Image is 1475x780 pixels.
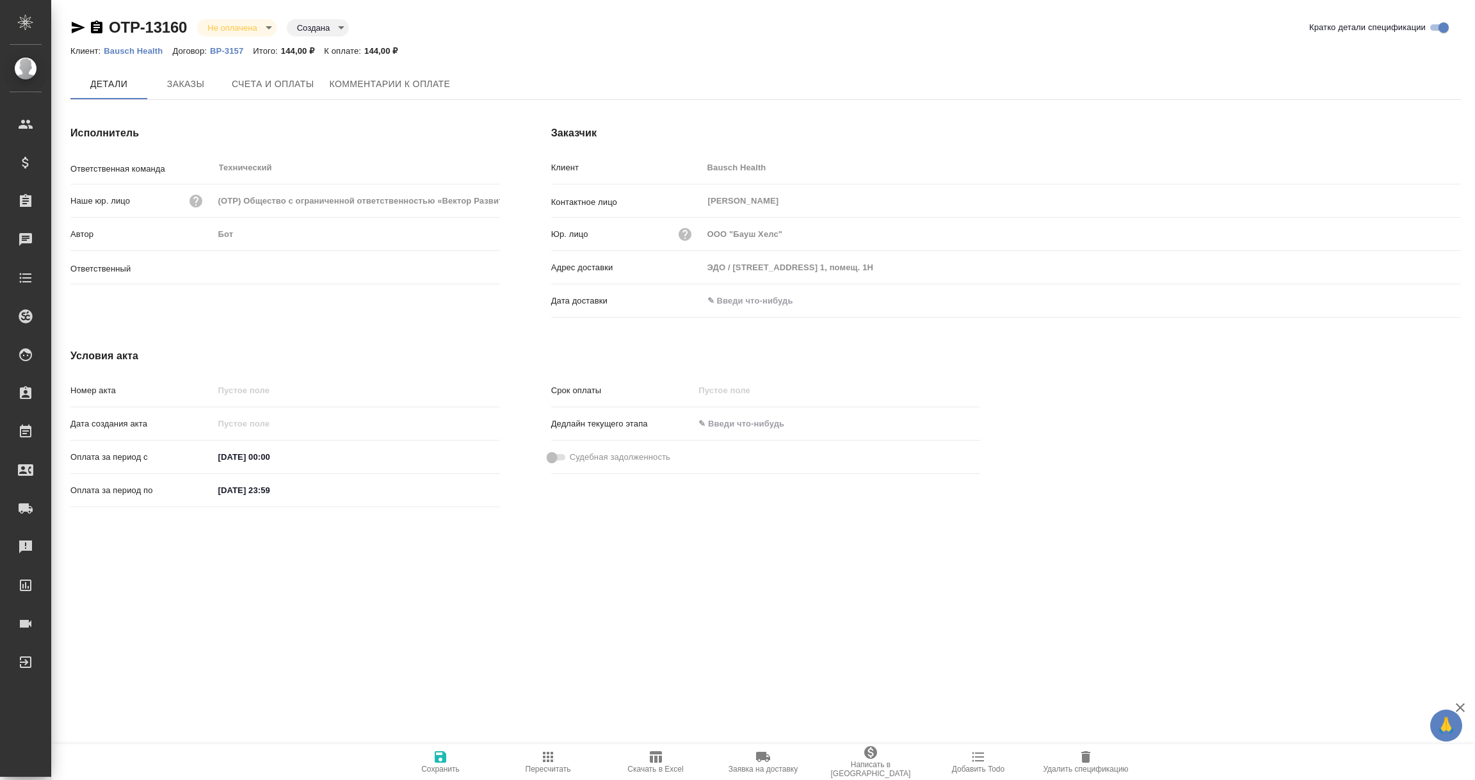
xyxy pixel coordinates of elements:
[293,22,334,33] button: Создана
[214,481,326,500] input: ✎ Введи что-нибудь
[70,228,214,241] p: Автор
[703,291,815,310] input: ✎ Введи что-нибудь
[694,381,806,400] input: Пустое поле
[214,381,500,400] input: Пустое поле
[70,195,130,207] p: Наше юр. лицо
[214,225,500,243] input: Пустое поле
[330,76,451,92] span: Комментарии к оплате
[551,418,695,430] p: Дедлайн текущего этапа
[551,384,695,397] p: Срок оплаты
[214,448,326,466] input: ✎ Введи что-нибудь
[78,76,140,92] span: Детали
[89,20,104,35] button: Скопировать ссылку
[551,295,703,307] p: Дата доставки
[232,76,314,92] span: Счета и оплаты
[1430,710,1462,742] button: 🙏
[172,46,210,56] p: Договор:
[70,263,214,275] p: Ответственный
[570,451,670,464] span: Судебная задолженность
[70,20,86,35] button: Скопировать ссылку для ЯМессенджера
[104,45,172,56] a: Bausch Health
[551,161,703,174] p: Клиент
[214,191,500,210] input: Пустое поле
[204,22,261,33] button: Не оплачена
[210,45,253,56] a: ВР-3157
[253,46,280,56] p: Итого:
[210,46,253,56] p: ВР-3157
[324,46,364,56] p: К оплате:
[1435,712,1457,739] span: 🙏
[281,46,325,56] p: 144,00 ₽
[70,484,214,497] p: Оплата за период по
[70,126,500,141] h4: Исполнитель
[694,414,806,433] input: ✎ Введи что-нибудь
[70,348,980,364] h4: Условия акта
[703,158,1461,177] input: Пустое поле
[551,126,1461,141] h4: Заказчик
[104,46,172,56] p: Bausch Health
[109,19,187,36] a: OTP-13160
[551,228,588,241] p: Юр. лицо
[214,414,326,433] input: Пустое поле
[197,19,276,37] div: Не оплачена
[70,418,214,430] p: Дата создания акта
[70,384,214,397] p: Номер акта
[155,76,216,92] span: Заказы
[703,225,1461,243] input: Пустое поле
[287,19,349,37] div: Не оплачена
[493,266,496,269] button: Open
[70,163,214,175] p: Ответственная команда
[1309,21,1426,34] span: Кратко детали спецификации
[70,451,214,464] p: Оплата за период с
[551,261,703,274] p: Адрес доставки
[703,258,1461,277] input: Пустое поле
[364,46,408,56] p: 144,00 ₽
[551,196,703,209] p: Контактное лицо
[70,46,104,56] p: Клиент:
